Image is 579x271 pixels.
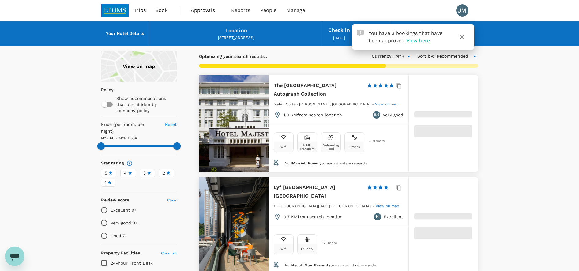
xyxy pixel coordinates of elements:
[369,30,442,43] span: You have 3 bookings that have been approved
[111,207,137,213] p: Excellent 9+
[106,30,144,37] h6: Your Hotel Details
[274,81,362,98] h6: The [GEOGRAPHIC_DATA] Autograph Collection
[284,263,376,267] span: Add to earn points & rewards
[299,144,316,150] div: Public Transport
[154,35,318,41] div: [STREET_ADDRESS]
[124,170,127,176] span: 4
[161,251,177,255] span: Clear all
[372,102,375,106] span: -
[225,26,247,35] div: Location
[191,7,221,14] span: Approvals
[376,204,400,208] span: View on map
[456,4,468,17] div: JM
[437,53,468,60] span: Recommended
[374,112,379,118] span: 8.9
[286,7,305,14] span: Manage
[404,52,413,61] button: Open
[284,161,367,165] span: Add to earn points & rewards
[105,170,107,176] span: 5
[163,170,165,176] span: 2
[116,95,176,114] p: Show accommodations that are hidden by company policy
[406,38,430,43] span: View here
[231,7,250,14] span: Reports
[274,183,362,200] h6: Lyf [GEOGRAPHIC_DATA] [GEOGRAPHIC_DATA]
[375,101,399,106] a: View on map
[301,247,313,250] div: Laundry
[260,7,277,14] span: People
[105,179,106,186] span: 1
[322,241,331,245] span: 12 + more
[322,144,339,150] div: Swimming Pool
[274,204,371,208] span: 13. [GEOGRAPHIC_DATA][DATE], [GEOGRAPHIC_DATA]
[134,7,146,14] span: Trips
[373,204,376,208] span: -
[101,250,140,257] h6: Property Facilities
[199,53,267,59] p: Optimizing your search results..
[349,145,360,149] div: Fitness
[101,51,177,82] a: View on map
[280,145,287,149] div: Wifi
[111,261,153,265] span: 24-hour Front Desk
[372,53,393,60] h6: Currency :
[101,197,130,204] h6: Review score
[376,203,400,208] a: View on map
[111,233,127,239] p: Good 7+
[383,112,403,118] p: Very good
[156,7,168,14] span: Book
[369,139,378,143] span: 30 + more
[333,36,345,40] span: [DATE]
[126,160,133,166] svg: Star ratings are awarded to properties to represent the quality of services, facilities, and amen...
[284,112,342,118] p: 1.0 KM from search location
[274,102,370,106] span: 5jalan Sultan [PERSON_NAME], [GEOGRAPHIC_DATA]
[292,161,321,165] span: Marriott Bonvoy
[5,247,24,266] iframe: Button to launch messaging window
[384,214,403,220] p: Excellent
[143,170,146,176] span: 3
[167,198,177,202] span: Clear
[101,160,124,167] h6: Star rating
[375,214,380,220] span: 9.1
[101,4,129,17] img: EPOMS SDN BHD
[280,247,287,250] div: Wifi
[111,220,138,226] p: Very good 8+
[357,30,364,36] img: Approval
[292,263,330,267] span: Ascott Star Rewards
[417,53,434,60] h6: Sort by :
[284,214,343,220] p: 0.7 KM from search location
[375,102,399,106] span: View on map
[328,26,350,35] div: Check in
[101,87,105,93] p: Policy
[101,121,158,135] h6: Price (per room, per night)
[165,122,177,127] span: Reset
[101,136,139,140] span: MYR 60 - MYR 1,654+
